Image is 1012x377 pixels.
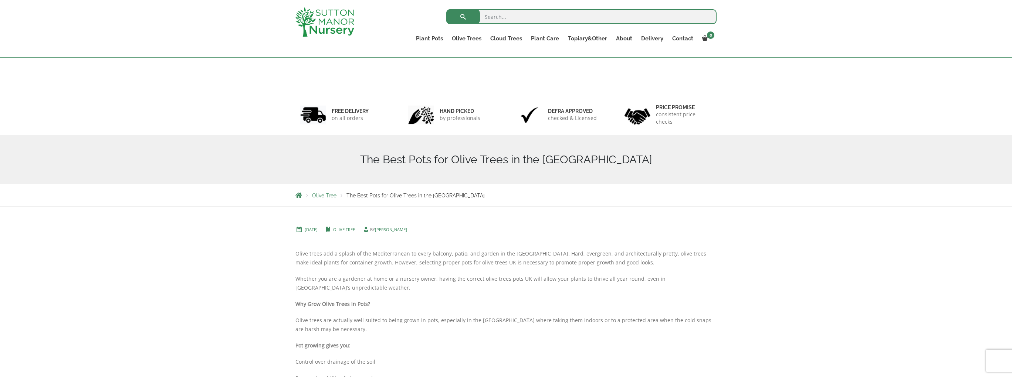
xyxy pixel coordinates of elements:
[656,104,712,111] h6: Price promise
[295,342,351,349] strong: Pot growing gives you:
[517,106,542,124] img: 3.jpg
[412,33,447,44] a: Plant Pots
[668,33,698,44] a: Contact
[612,33,637,44] a: About
[447,33,486,44] a: Olive Trees
[295,192,717,198] nav: Breadcrumbs
[440,114,480,122] p: by professionals
[295,7,354,37] img: logo
[563,33,612,44] a: Topiary&Other
[332,108,369,114] h6: FREE DELIVERY
[295,274,717,292] p: Whether you are a gardener at home or a nursery owner, having the correct olive trees pots UK wil...
[332,114,369,122] p: on all orders
[295,222,717,267] p: Olive trees add a splash of the Mediterranean to every balcony, patio, and garden in the [GEOGRAP...
[300,106,326,124] img: 1.jpg
[698,33,717,44] a: 0
[375,227,407,232] a: [PERSON_NAME]
[295,357,717,366] p: Control over drainage of the soil
[408,106,434,124] img: 2.jpg
[656,111,712,126] p: consistent price checks
[295,316,717,334] p: Olive trees are actually well suited to being grown in pots, especially in the [GEOGRAPHIC_DATA] ...
[305,227,318,232] a: [DATE]
[707,31,714,39] span: 0
[548,114,597,122] p: checked & Licensed
[333,227,355,232] a: Olive Tree
[527,33,563,44] a: Plant Care
[295,153,717,166] h1: The Best Pots for Olive Trees in the [GEOGRAPHIC_DATA]
[362,227,407,232] span: by
[440,108,480,114] h6: hand picked
[446,9,717,24] input: Search...
[637,33,668,44] a: Delivery
[486,33,527,44] a: Cloud Trees
[346,193,485,198] span: The Best Pots for Olive Trees in the [GEOGRAPHIC_DATA]
[625,104,650,126] img: 4.jpg
[312,193,336,198] a: Olive Tree
[295,300,370,307] strong: Why Grow Olive Trees in Pots?
[548,108,597,114] h6: Defra approved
